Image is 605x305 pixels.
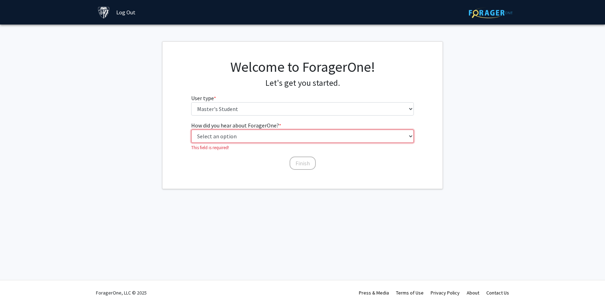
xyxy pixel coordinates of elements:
img: Johns Hopkins University Logo [98,6,110,19]
a: Press & Media [359,290,389,296]
div: ForagerOne, LLC © 2025 [96,280,147,305]
a: Contact Us [486,290,509,296]
iframe: Chat [5,273,30,300]
img: ForagerOne Logo [469,7,513,18]
label: How did you hear about ForagerOne? [191,121,281,130]
button: Finish [290,157,316,170]
h1: Welcome to ForagerOne! [191,58,414,75]
a: Terms of Use [396,290,424,296]
h4: Let's get you started. [191,78,414,88]
a: Privacy Policy [431,290,460,296]
p: This field is required! [191,144,414,151]
label: User type [191,94,216,102]
a: About [467,290,479,296]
